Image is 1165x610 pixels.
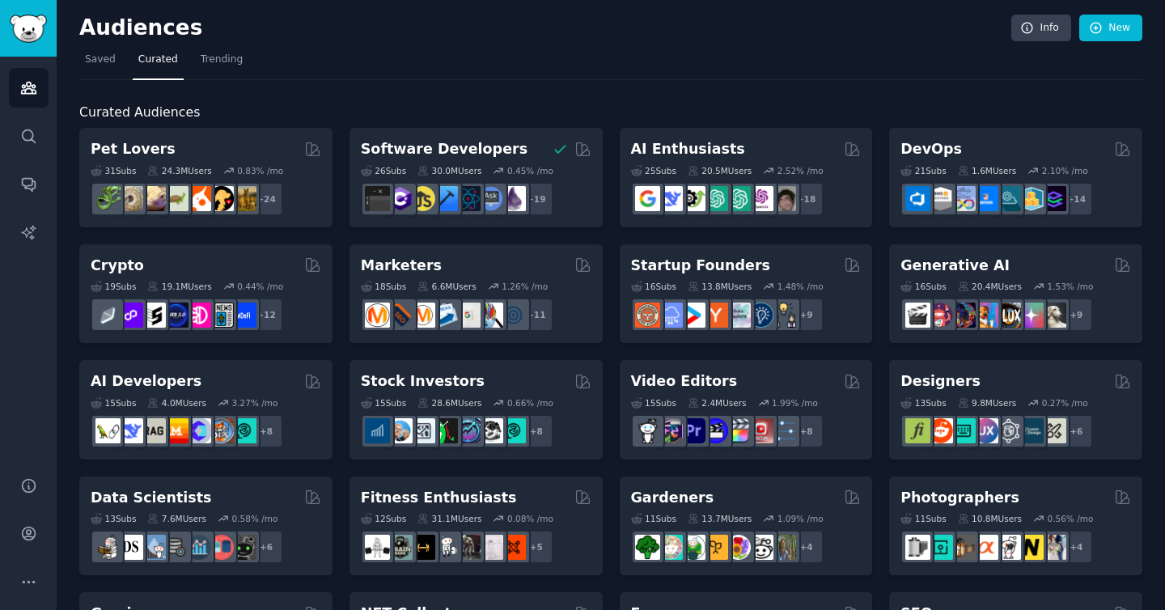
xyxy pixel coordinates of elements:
img: DreamBooth [1041,303,1066,328]
img: AItoolsCatalog [680,186,705,211]
div: 0.56 % /mo [1047,513,1093,524]
img: DeepSeek [118,418,143,443]
img: succulents [658,535,683,560]
a: Trending [195,47,248,80]
div: 2.10 % /mo [1042,165,1088,176]
img: AIDevelopersSociety [231,418,256,443]
div: 20.5M Users [688,165,752,176]
h2: AI Developers [91,371,201,392]
img: web3 [163,303,189,328]
img: Nikon [1019,535,1044,560]
div: + 8 [519,414,553,448]
img: VideoEditors [703,418,728,443]
img: OpenAIDev [748,186,773,211]
div: 3.27 % /mo [232,397,278,409]
img: llmops [209,418,234,443]
h2: Stock Investors [361,371,485,392]
img: SonyAlpha [973,535,998,560]
img: weightroom [433,535,458,560]
div: 15 Sub s [631,397,676,409]
h2: Photographers [900,488,1019,508]
img: MarketingResearch [478,303,503,328]
img: UI_Design [951,418,976,443]
img: finalcutpro [726,418,751,443]
div: 11 Sub s [631,513,676,524]
h2: DevOps [900,139,962,159]
h2: Pet Lovers [91,139,176,159]
img: Trading [433,418,458,443]
img: ballpython [118,186,143,211]
div: + 9 [1059,298,1093,332]
div: + 18 [790,182,824,216]
img: Youtubevideo [748,418,773,443]
div: 7.6M Users [147,513,206,524]
div: 0.45 % /mo [507,165,553,176]
img: OnlineMarketing [501,303,526,328]
div: 2.4M Users [688,397,747,409]
span: Saved [85,53,116,67]
a: Saved [79,47,121,80]
div: 1.26 % /mo [502,281,548,292]
div: + 4 [790,530,824,564]
div: 19 Sub s [91,281,136,292]
img: iOSProgramming [433,186,458,211]
div: 12 Sub s [361,513,406,524]
div: 18 Sub s [361,281,406,292]
img: GardeningUK [703,535,728,560]
h2: Software Developers [361,139,527,159]
h2: Designers [900,371,981,392]
div: 0.58 % /mo [232,513,278,524]
div: 0.44 % /mo [237,281,283,292]
div: + 11 [519,298,553,332]
img: workout [410,535,435,560]
div: + 8 [249,414,283,448]
img: AskComputerScience [478,186,503,211]
img: csharp [388,186,413,211]
div: + 19 [519,182,553,216]
h2: Marketers [361,256,442,276]
div: 15 Sub s [361,397,406,409]
img: ValueInvesting [388,418,413,443]
div: 0.27 % /mo [1042,397,1088,409]
div: 1.6M Users [958,165,1017,176]
h2: Generative AI [900,256,1010,276]
h2: Crypto [91,256,144,276]
img: MistralAI [163,418,189,443]
img: ArtificalIntelligence [771,186,796,211]
img: ethfinance [95,303,121,328]
img: deepdream [951,303,976,328]
img: datasets [209,535,234,560]
img: Emailmarketing [433,303,458,328]
div: 1.09 % /mo [777,513,824,524]
img: GoogleGeminiAI [635,186,660,211]
div: 13 Sub s [91,513,136,524]
div: 0.08 % /mo [507,513,553,524]
img: indiehackers [726,303,751,328]
h2: Audiences [79,15,1011,41]
img: OpenSourceAI [186,418,211,443]
img: dogbreed [231,186,256,211]
div: 31.1M Users [417,513,481,524]
img: streetphotography [928,535,953,560]
h2: Video Editors [631,371,738,392]
img: AskMarketing [410,303,435,328]
a: Curated [133,47,184,80]
div: + 14 [1059,182,1093,216]
img: bigseo [388,303,413,328]
div: 2.52 % /mo [777,165,824,176]
img: AWS_Certified_Experts [928,186,953,211]
div: 13 Sub s [900,397,946,409]
div: 31 Sub s [91,165,136,176]
div: + 8 [790,414,824,448]
img: editors [658,418,683,443]
img: content_marketing [365,303,390,328]
img: UX_Design [1041,418,1066,443]
img: physicaltherapy [478,535,503,560]
img: GummySearch logo [10,15,47,43]
div: 0.66 % /mo [507,397,553,409]
img: logodesign [928,418,953,443]
img: vegetablegardening [635,535,660,560]
img: LangChain [95,418,121,443]
div: 16 Sub s [631,281,676,292]
img: herpetology [95,186,121,211]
